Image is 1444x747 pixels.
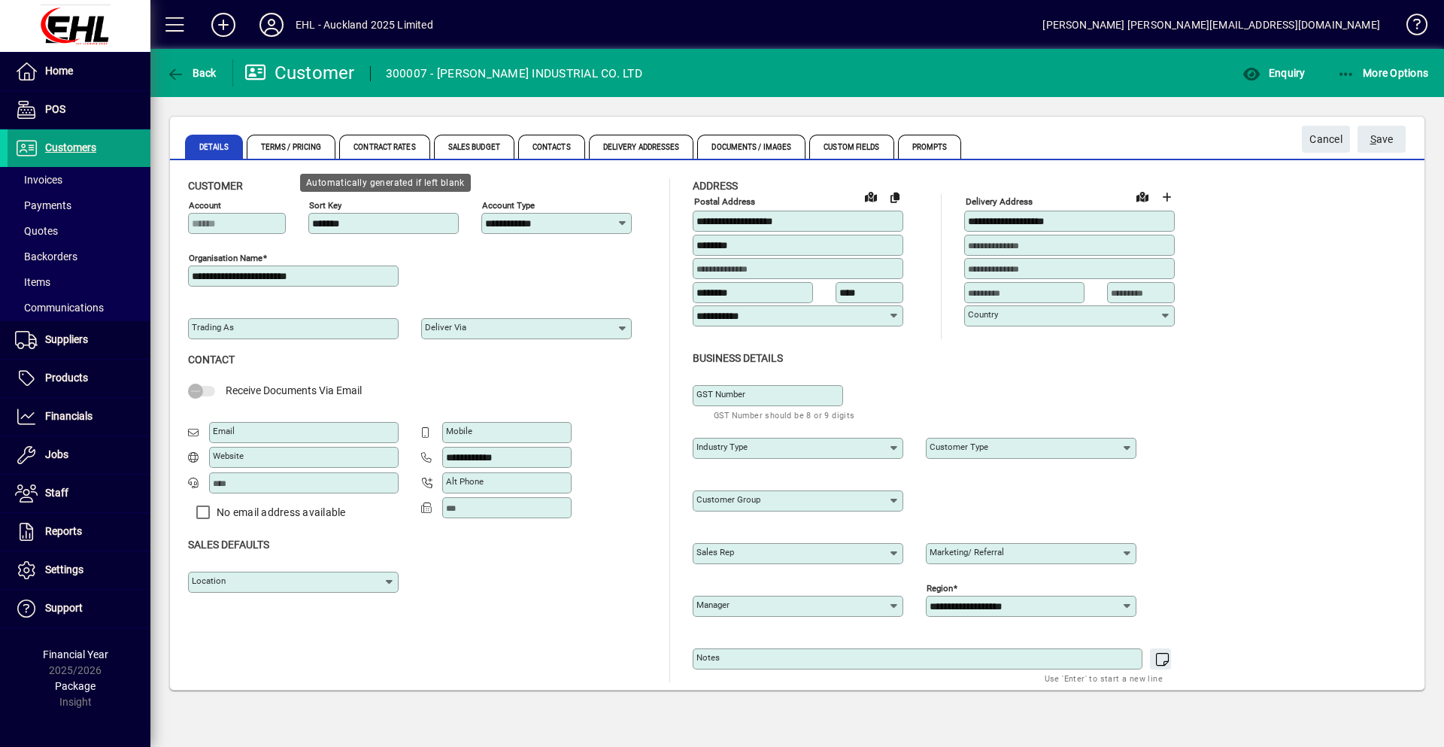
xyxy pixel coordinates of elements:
[244,61,355,85] div: Customer
[150,59,233,87] app-page-header-button: Back
[696,652,720,663] mat-label: Notes
[45,563,83,575] span: Settings
[696,600,730,610] mat-label: Manager
[15,276,50,288] span: Items
[386,62,642,86] div: 300007 - [PERSON_NAME] INDUSTRIAL CO. LTD
[213,426,235,436] mat-label: Email
[8,513,150,551] a: Reports
[185,135,243,159] span: Details
[15,251,77,263] span: Backorders
[1333,59,1433,87] button: More Options
[8,590,150,627] a: Support
[15,302,104,314] span: Communications
[1242,67,1305,79] span: Enquiry
[189,253,262,263] mat-label: Organisation name
[45,448,68,460] span: Jobs
[214,505,346,520] label: No email address available
[693,352,783,364] span: Business details
[8,398,150,436] a: Financials
[859,184,883,208] a: View on map
[45,602,83,614] span: Support
[696,494,760,505] mat-label: Customer group
[8,193,150,218] a: Payments
[45,410,93,422] span: Financials
[213,451,244,461] mat-label: Website
[8,167,150,193] a: Invoices
[434,135,514,159] span: Sales Budget
[482,200,535,211] mat-label: Account Type
[1154,185,1179,209] button: Choose address
[15,225,58,237] span: Quotes
[1130,184,1154,208] a: View on map
[45,333,88,345] span: Suppliers
[8,475,150,512] a: Staff
[696,547,734,557] mat-label: Sales rep
[45,487,68,499] span: Staff
[693,180,738,192] span: Address
[930,442,988,452] mat-label: Customer type
[15,199,71,211] span: Payments
[192,322,234,333] mat-label: Trading as
[1370,127,1394,152] span: ave
[696,442,748,452] mat-label: Industry type
[696,389,745,399] mat-label: GST Number
[1337,67,1429,79] span: More Options
[518,135,585,159] span: Contacts
[930,547,1004,557] mat-label: Marketing/ Referral
[55,680,96,692] span: Package
[589,135,694,159] span: Delivery Addresses
[1395,3,1425,52] a: Knowledge Base
[1302,126,1350,153] button: Cancel
[162,59,220,87] button: Back
[300,174,471,192] div: Automatically generated if left blank
[883,185,907,209] button: Copy to Delivery address
[425,322,466,333] mat-label: Deliver via
[8,551,150,589] a: Settings
[339,135,429,159] span: Contract Rates
[188,180,243,192] span: Customer
[898,135,962,159] span: Prompts
[8,53,150,90] a: Home
[309,200,341,211] mat-label: Sort key
[968,309,998,320] mat-label: Country
[45,372,88,384] span: Products
[189,200,221,211] mat-label: Account
[166,67,217,79] span: Back
[188,539,269,551] span: Sales defaults
[45,65,73,77] span: Home
[247,11,296,38] button: Profile
[1358,126,1406,153] button: Save
[8,321,150,359] a: Suppliers
[192,575,226,586] mat-label: Location
[296,13,433,37] div: EHL - Auckland 2025 Limited
[8,91,150,129] a: POS
[8,218,150,244] a: Quotes
[1239,59,1309,87] button: Enquiry
[8,295,150,320] a: Communications
[247,135,336,159] span: Terms / Pricing
[8,360,150,397] a: Products
[446,476,484,487] mat-label: Alt Phone
[8,436,150,474] a: Jobs
[927,582,953,593] mat-label: Region
[1045,670,1163,687] mat-hint: Use 'Enter' to start a new line
[45,525,82,537] span: Reports
[1309,127,1342,152] span: Cancel
[45,141,96,153] span: Customers
[188,354,235,366] span: Contact
[446,426,472,436] mat-label: Mobile
[714,406,855,424] mat-hint: GST Number should be 8 or 9 digits
[8,269,150,295] a: Items
[45,103,65,115] span: POS
[43,648,108,660] span: Financial Year
[15,174,62,186] span: Invoices
[226,384,362,396] span: Receive Documents Via Email
[1370,133,1376,145] span: S
[809,135,893,159] span: Custom Fields
[8,244,150,269] a: Backorders
[697,135,805,159] span: Documents / Images
[1042,13,1380,37] div: [PERSON_NAME] [PERSON_NAME][EMAIL_ADDRESS][DOMAIN_NAME]
[199,11,247,38] button: Add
